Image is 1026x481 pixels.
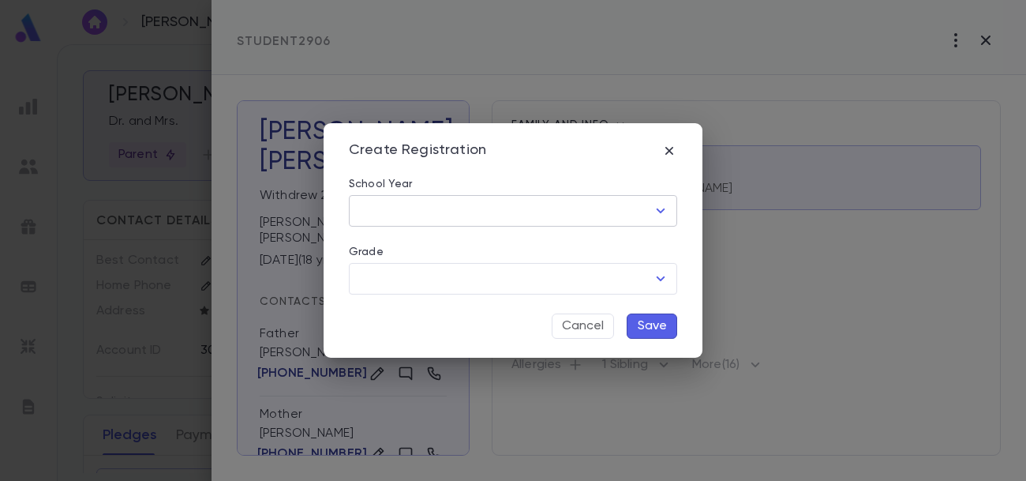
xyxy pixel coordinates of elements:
[650,200,672,222] button: Open
[349,246,384,258] label: Grade
[650,268,672,290] button: Open
[349,142,486,160] div: Create Registration
[349,178,413,190] label: School Year
[552,314,614,339] button: Cancel
[627,314,677,339] button: Save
